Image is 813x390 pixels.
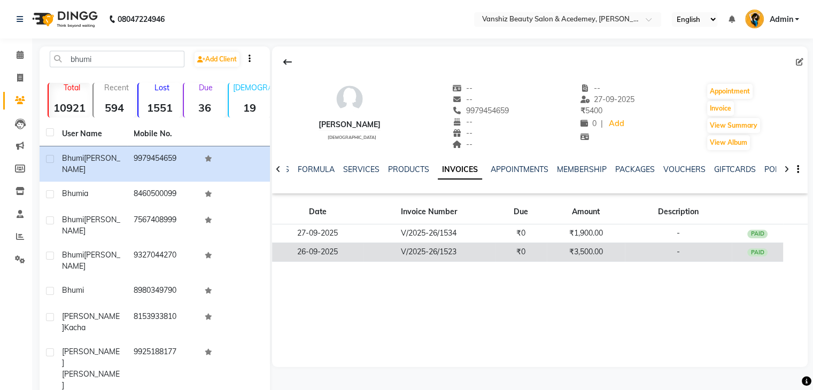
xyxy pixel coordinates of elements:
[328,135,376,140] span: [DEMOGRAPHIC_DATA]
[547,200,624,224] th: Amount
[49,101,90,114] strong: 10921
[272,200,363,224] th: Date
[747,230,768,238] div: PAID
[62,311,120,332] span: [PERSON_NAME]
[363,243,495,261] td: V/2025-26/1523
[334,83,366,115] img: avatar
[707,135,750,150] button: View Album
[56,122,127,146] th: User Name
[580,106,602,115] span: 5400
[127,146,199,182] td: 9979454659
[547,224,624,243] td: ₹1,900.00
[747,248,768,257] div: PAID
[363,224,495,243] td: V/2025-26/1534
[580,106,585,115] span: ₹
[27,4,100,34] img: logo
[452,139,473,149] span: --
[272,224,363,243] td: 27-09-2025
[62,153,84,163] span: bhumi
[601,118,603,129] span: |
[195,52,239,67] a: Add Client
[452,128,473,138] span: --
[298,165,335,174] a: FORMULA
[580,95,635,104] span: 27-09-2025
[764,165,792,174] a: POINTS
[663,165,706,174] a: VOUCHERS
[62,250,120,271] span: [PERSON_NAME]
[186,83,226,92] p: Due
[319,119,381,130] div: [PERSON_NAME]
[707,101,734,116] button: Invoice
[62,215,120,236] span: [PERSON_NAME]
[62,285,84,295] span: Bhumi
[143,83,180,92] p: Lost
[615,165,655,174] a: PACKAGES
[707,84,753,99] button: Appointment
[491,165,548,174] a: APPOINTMENTS
[714,165,756,174] a: GIFTCARDS
[64,323,86,332] span: Kacha
[62,215,84,224] span: Bhumi
[84,189,88,198] span: a
[127,278,199,305] td: 8980349790
[62,189,84,198] span: Bhumi
[580,119,597,128] span: 0
[607,116,626,131] a: Add
[127,122,199,146] th: Mobile No.
[184,101,226,114] strong: 36
[677,228,680,238] span: -
[769,14,793,25] span: Admin
[127,243,199,278] td: 9327044270
[438,160,482,180] a: INVOICES
[127,182,199,208] td: 8460500099
[272,243,363,261] td: 26-09-2025
[62,369,120,390] span: [PERSON_NAME]
[557,165,607,174] a: MEMBERSHIP
[495,243,547,261] td: ₹0
[452,83,473,93] span: --
[547,243,624,261] td: ₹3,500.00
[625,200,732,224] th: Description
[452,117,473,127] span: --
[50,51,184,67] input: Search by Name/Mobile/Email/Code
[677,247,680,256] span: -
[495,200,547,224] th: Due
[233,83,270,92] p: [DEMOGRAPHIC_DATA]
[580,83,601,93] span: --
[94,101,135,114] strong: 594
[276,52,299,72] div: Back to Client
[388,165,429,174] a: PRODUCTS
[707,118,760,133] button: View Summary
[343,165,380,174] a: SERVICES
[745,10,764,28] img: Admin
[127,208,199,243] td: 7567408999
[62,347,120,368] span: [PERSON_NAME]
[53,83,90,92] p: Total
[138,101,180,114] strong: 1551
[118,4,165,34] b: 08047224946
[229,101,270,114] strong: 19
[98,83,135,92] p: Recent
[452,106,509,115] span: 9979454659
[363,200,495,224] th: Invoice Number
[127,305,199,340] td: 8153933810
[62,153,120,174] span: [PERSON_NAME]
[495,224,547,243] td: ₹0
[62,250,84,260] span: Bhumi
[452,95,473,104] span: --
